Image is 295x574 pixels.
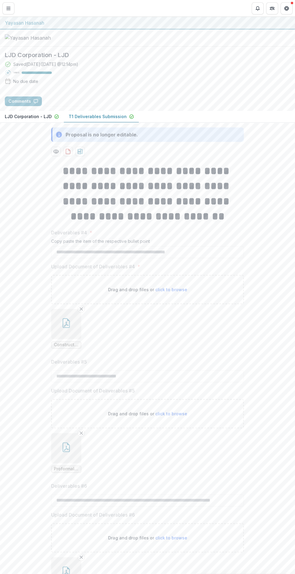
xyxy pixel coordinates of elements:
[51,309,81,349] div: Remove FileConstructionLabour Charge for 25 X35 Feet.pdf
[5,51,290,59] h2: LJD Corporation - LJD
[108,286,187,293] p: Drag and drop files or
[78,554,85,561] button: Remove File
[108,411,187,417] p: Drag and drop files or
[13,78,38,84] div: No due date
[155,535,187,540] span: click to browse
[54,342,79,347] span: ConstructionLabour Charge for 25 X35 Feet.pdf
[13,71,19,75] p: 100 %
[51,433,81,473] div: Remove FileProformaInvoiceof875sqftRoof.pdf
[51,387,135,394] p: Upload Document of Deliverables #5
[51,263,135,270] p: Upload Document of Deliverables #4
[51,511,135,518] p: Upload Document of Deliverables #6
[2,2,14,14] button: Toggle Menu
[5,113,52,120] p: LJD Corporation - LJD
[5,34,65,41] img: Yayasan Hasanah
[281,2,293,14] button: Get Help
[44,96,103,106] button: Answer Suggestions
[51,482,87,490] p: Deliverables #6
[54,466,79,472] span: ProformaInvoiceof875sqftRoof.pdf
[5,96,42,106] button: Comments
[63,147,73,156] button: download-proposal
[51,147,61,156] button: Preview 056edf3a-2b0c-4cbd-a151-59d46ccd6419-1.pdf
[51,239,244,246] div: Copy paste the item of the respective bullet point
[108,535,187,541] p: Drag and drop files or
[66,131,138,138] div: Proposal is no longer editable.
[155,411,187,416] span: click to browse
[51,229,87,236] p: Deliverables #4
[155,287,187,292] span: click to browse
[252,2,264,14] button: Notifications
[78,429,85,437] button: Remove File
[13,61,78,67] div: Saved [DATE] ( [DATE] @ 12:14pm )
[266,2,278,14] button: Partners
[75,147,85,156] button: download-proposal
[51,358,87,365] p: Deliverables #5
[69,113,127,120] p: T1 Deliverables Submission
[5,19,290,26] div: Yayasan Hasanah
[78,305,85,313] button: Remove File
